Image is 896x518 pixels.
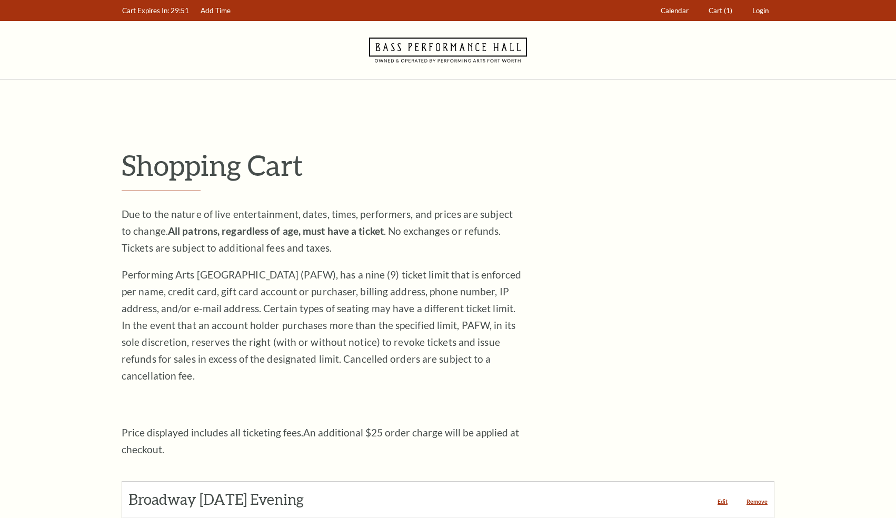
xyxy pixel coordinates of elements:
[748,1,774,21] a: Login
[656,1,694,21] a: Calendar
[724,6,732,15] span: (1)
[746,499,768,504] a: Remove
[122,266,522,384] p: Performing Arts [GEOGRAPHIC_DATA] (PAFW), has a nine (9) ticket limit that is enforced per name, ...
[171,6,189,15] span: 29:51
[122,208,513,254] span: Due to the nature of live entertainment, dates, times, performers, and prices are subject to chan...
[752,6,769,15] span: Login
[718,499,728,504] a: Edit
[122,148,774,182] p: Shopping Cart
[122,424,522,458] p: Price displayed includes all ticketing fees.
[196,1,236,21] a: Add Time
[168,225,384,237] strong: All patrons, regardless of age, must have a ticket
[122,426,519,455] span: An additional $25 order charge will be applied at checkout.
[128,491,335,509] h2: Broadway [DATE] Evening
[709,6,722,15] span: Cart
[704,1,738,21] a: Cart (1)
[661,6,689,15] span: Calendar
[122,6,169,15] span: Cart Expires In:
